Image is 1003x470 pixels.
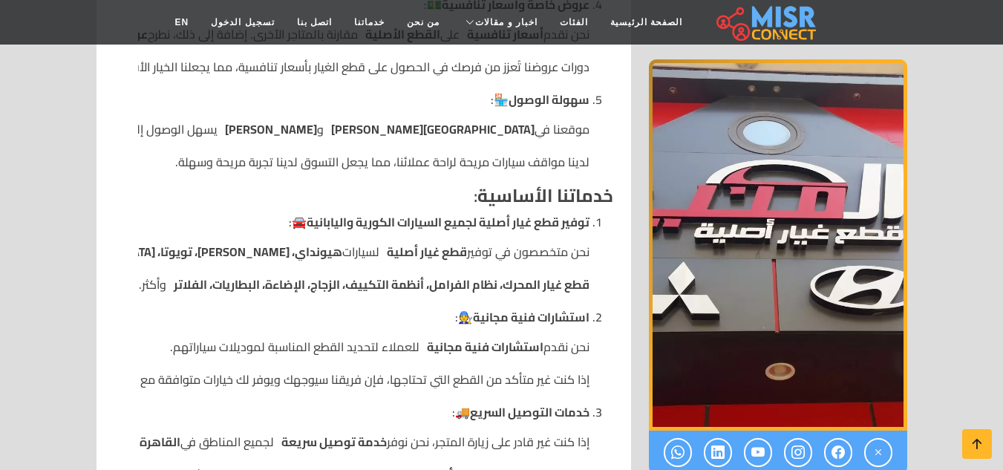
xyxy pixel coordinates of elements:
div: 1 / 1 [649,59,907,431]
a: الصفحة الرئيسية [599,8,693,36]
img: المنير لقطع غيار السيارات الأصلية [649,59,907,431]
p: 🚘: [138,213,589,231]
strong: القاهرة الكبرى [102,433,180,451]
p: 🏪: [138,91,589,108]
a: تسجيل الدخول [200,8,285,36]
strong: توفير قطع غيار أصلية لجميع السيارات الكورية واليابانية [307,211,589,233]
strong: خدمة توصيل سريعة [281,433,387,451]
p: 🚚: [138,403,589,421]
li: دورات عروضنا تُعزز من فرصك في الحصول على قطع الغيار بأسعار تنافسية، مما يجعلنا الخيار الأفضل في . [138,58,589,76]
li: إذا كنت غير قادر على زيارة المتجر، نحن نوفر لجميع المناطق في . [138,433,589,451]
h4: : [114,186,613,207]
strong: [PERSON_NAME] [225,120,317,138]
a: الفئات [549,8,599,36]
strong: قطع غيار أصلية [387,243,467,261]
strong: قطع غيار المحرك، نظام الفرامل، أنظمة التكييف، الزجاج، الإضاءة، البطاريات، الفلاتر [174,275,589,293]
li: نحن متخصصون في توفير لسيارات وغيرها من السيارات الكورية واليابانية. [138,243,589,261]
span: اخبار و مقالات [475,16,538,29]
img: main.misr_connect [716,4,816,41]
strong: استشارات فنية مجانية [473,306,589,328]
li: لدينا مواقف سيارات مريحة لراحة عملائنا، مما يجعل التسوق لدينا تجربة مريحة وسهلة. [138,153,589,171]
strong: خدمات التوصيل السريع [470,401,589,423]
a: EN [164,8,200,36]
a: اخبار و مقالات [451,8,549,36]
a: خدماتنا [343,8,396,36]
strong: [GEOGRAPHIC_DATA][PERSON_NAME] [331,120,535,138]
strong: استشارات فنية مجانية [427,338,543,356]
li: موقعنا في و يسهل الوصول إليه من كافة المناطق المحيطة. نحن نحرص على أن نكون في متناول جميع العملاء... [138,120,589,138]
strong: خدماتنا الأساسية [477,179,613,212]
li: نحن نقدم للعملاء لتحديد القطع المناسبة لموديلات سياراتهم. [138,338,589,356]
strong: هيونداي، [PERSON_NAME]، تويوتا، [GEOGRAPHIC_DATA] [44,243,342,261]
p: 🧑‍🔧: [138,308,589,326]
a: من نحن [396,8,451,36]
strong: سهولة الوصول [509,88,589,111]
li: وأكثر. نضمن لك أن القطع التي تشتريها ستساعد في تحسين أداء سيارتك بشكل كبير. [138,275,589,293]
li: إذا كنت غير متأكد من القطع التي تحتاجها، فإن فريقنا سيوجهك ويوفر لك خيارات متوافقة مع احتياجات سي... [138,371,589,388]
a: اتصل بنا [286,8,343,36]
